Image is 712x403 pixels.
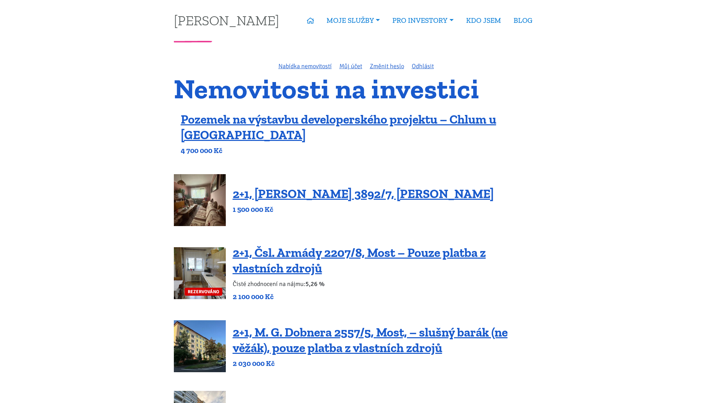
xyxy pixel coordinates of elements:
a: 2+1, [PERSON_NAME] 3892/7, [PERSON_NAME] [233,186,494,201]
a: MOJE SLUŽBY [320,12,386,28]
a: 2+1, Čsl. Armády 2207/8, Most – Pouze platba z vlastních zdrojů [233,245,486,276]
p: 1 500 000 Kč [233,205,494,214]
p: 4 700 000 Kč [181,146,539,155]
p: Čisté zhodnocení na nájmu: [233,279,539,289]
b: 5,26 % [305,280,324,288]
a: PRO INVESTORY [386,12,460,28]
a: Pozemek na výstavbu developerského projektu – Chlum u [GEOGRAPHIC_DATA] [181,112,496,142]
a: Nabídka nemovitostí [278,62,332,70]
a: Můj účet [339,62,362,70]
a: BLOG [507,12,539,28]
h1: Nemovitosti na investici [174,77,539,100]
p: 2 030 000 Kč [233,359,539,368]
a: Změnit heslo [370,62,404,70]
a: Odhlásit [412,62,434,70]
span: REZERVOVÁNO [185,288,222,296]
p: 2 100 000 Kč [233,292,539,302]
a: KDO JSEM [460,12,507,28]
a: REZERVOVÁNO [174,247,226,299]
a: [PERSON_NAME] [174,14,279,27]
a: 2+1, M. G. Dobnera 2557/5, Most, – slušný barák (ne věžák), pouze platba z vlastních zdrojů [233,325,508,355]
